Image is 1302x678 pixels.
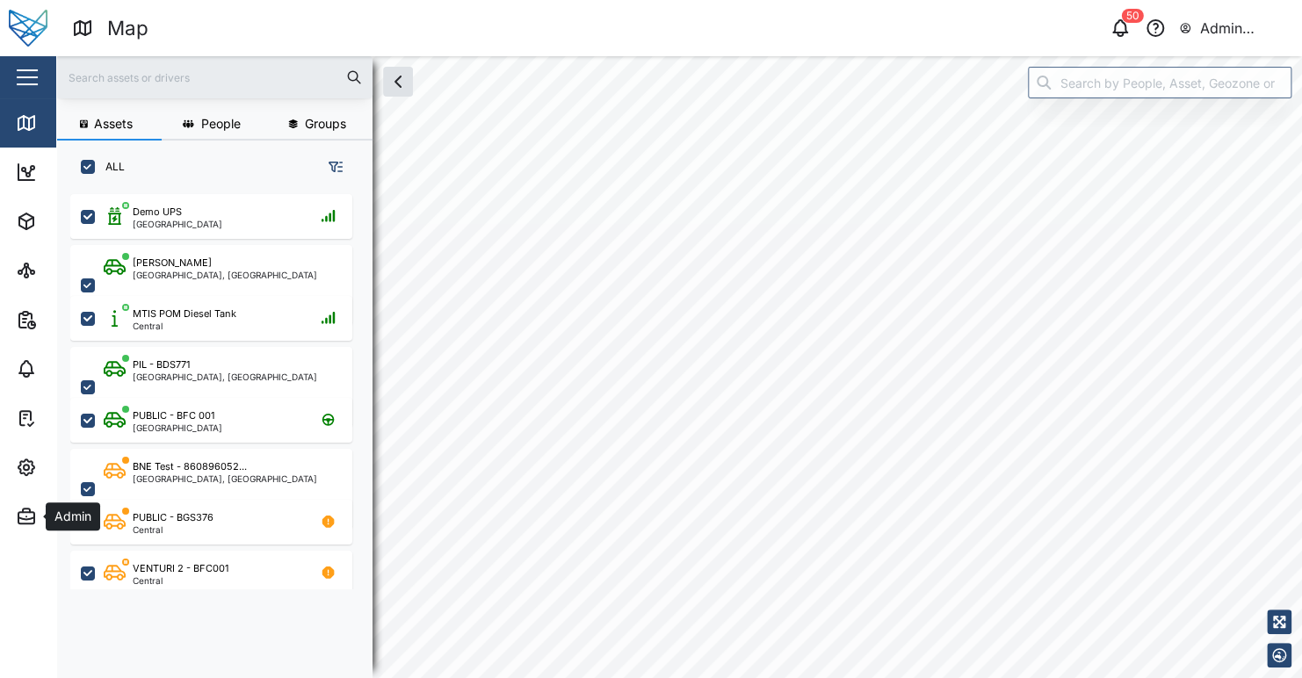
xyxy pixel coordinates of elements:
button: Admin Zaerald Lungos [1178,16,1288,40]
div: Tasks [46,408,94,428]
img: Main Logo [9,9,47,47]
div: MTIS POM Diesel Tank [133,307,236,321]
div: BNE Test - 860896052... [133,459,247,474]
div: Assets [46,212,100,231]
div: Central [133,576,228,585]
div: PUBLIC - BGS376 [133,510,213,525]
div: [GEOGRAPHIC_DATA] [133,423,222,432]
div: grid [70,188,372,588]
input: Search by People, Asset, Geozone or Place [1028,67,1291,98]
div: Reports [46,310,105,329]
div: PIL - BDS771 [133,357,190,372]
div: Map [46,113,85,133]
span: People [201,118,241,130]
div: Sites [46,261,88,280]
div: 50 [1122,9,1144,23]
canvas: Map [56,56,1302,678]
input: Search assets or drivers [67,64,362,90]
div: [GEOGRAPHIC_DATA] [133,220,222,228]
div: [PERSON_NAME] [133,256,212,270]
div: Alarms [46,359,100,379]
div: Map [107,13,148,44]
div: Dashboard [46,162,125,182]
div: VENTURI 2 - BFC001 [133,561,228,576]
div: PUBLIC - BFC 001 [133,408,214,423]
label: ALL [95,160,125,174]
div: [GEOGRAPHIC_DATA], [GEOGRAPHIC_DATA] [133,372,317,381]
div: [GEOGRAPHIC_DATA], [GEOGRAPHIC_DATA] [133,270,317,279]
div: Admin Zaerald Lungos [1200,18,1287,40]
div: Settings [46,458,108,477]
div: Admin [46,507,98,526]
div: Central [133,525,213,534]
div: Demo UPS [133,205,182,220]
span: Groups [305,118,346,130]
div: [GEOGRAPHIC_DATA], [GEOGRAPHIC_DATA] [133,474,317,483]
div: Central [133,321,236,330]
span: Assets [94,118,133,130]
